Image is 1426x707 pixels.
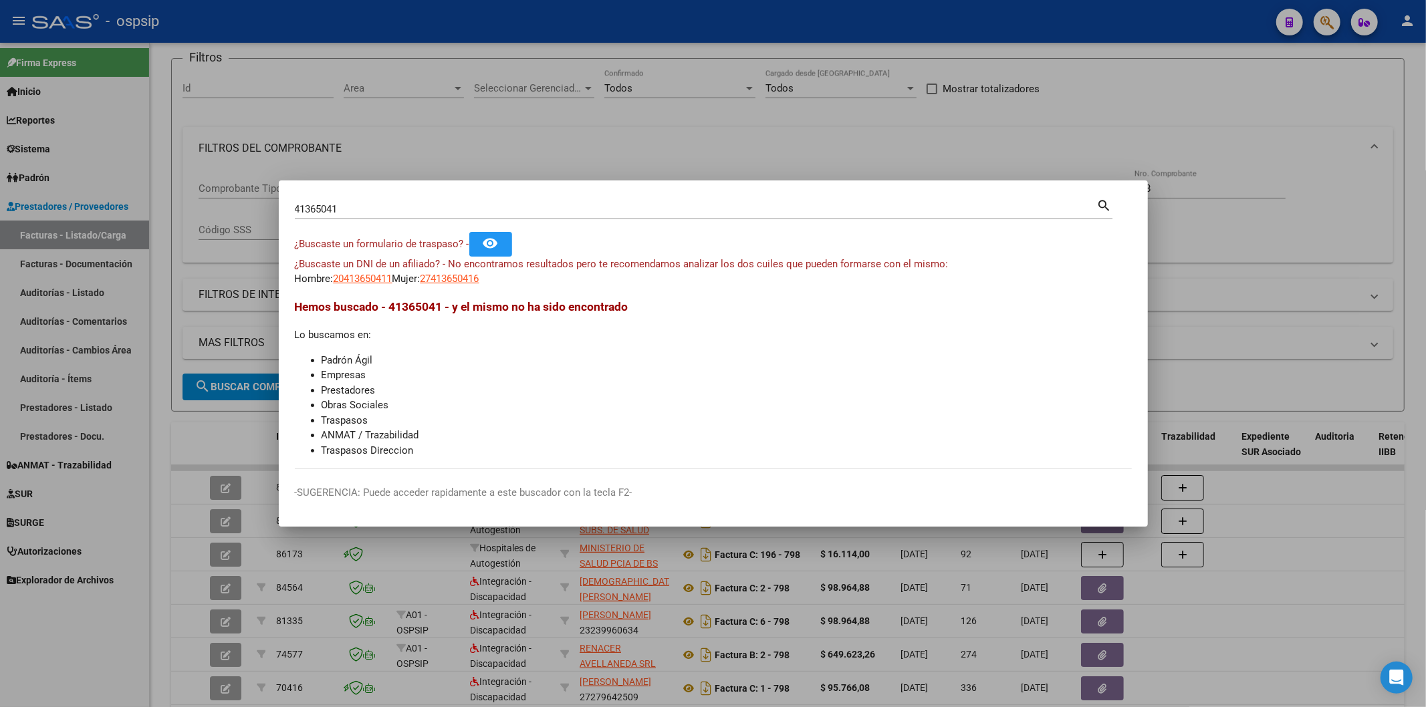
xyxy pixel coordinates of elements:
[322,353,1132,368] li: Padrón Ágil
[295,257,1132,287] div: Hombre: Mujer:
[295,300,628,313] span: Hemos buscado - 41365041 - y el mismo no ha sido encontrado
[322,398,1132,413] li: Obras Sociales
[295,238,469,250] span: ¿Buscaste un formulario de traspaso? -
[322,383,1132,398] li: Prestadores
[322,413,1132,428] li: Traspasos
[483,235,499,251] mat-icon: remove_red_eye
[421,273,479,285] span: 27413650416
[1381,662,1413,694] div: Open Intercom Messenger
[322,443,1132,458] li: Traspasos Direccion
[295,298,1132,458] div: Lo buscamos en:
[295,485,1132,501] p: -SUGERENCIA: Puede acceder rapidamente a este buscador con la tecla F2-
[295,258,949,270] span: ¿Buscaste un DNI de un afiliado? - No encontramos resultados pero te recomendamos analizar los do...
[322,428,1132,443] li: ANMAT / Trazabilidad
[334,273,392,285] span: 20413650411
[322,368,1132,383] li: Empresas
[1097,196,1112,213] mat-icon: search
